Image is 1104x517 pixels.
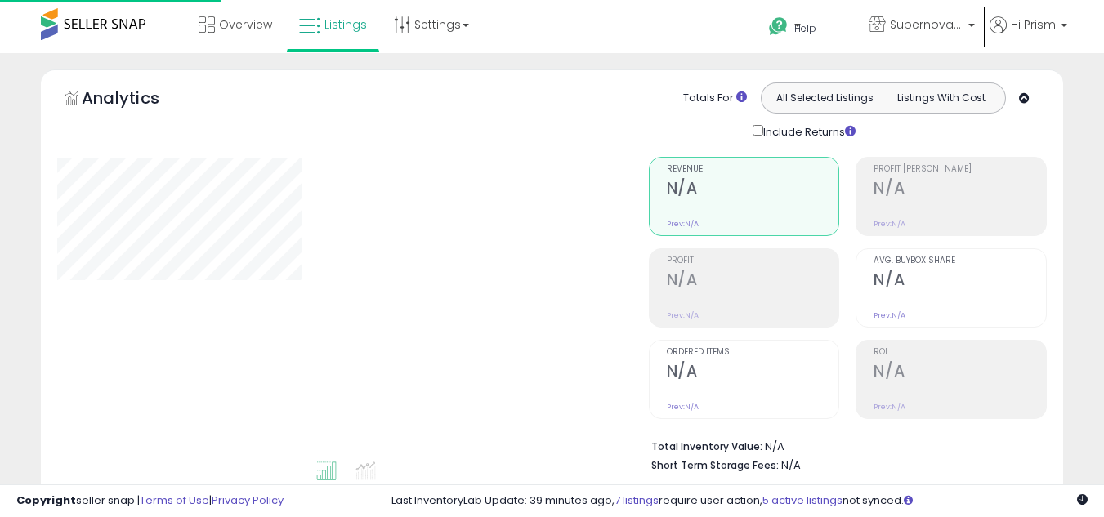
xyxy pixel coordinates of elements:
[82,87,191,114] h5: Analytics
[651,439,762,453] b: Total Inventory Value:
[651,435,1035,455] li: N/A
[874,256,1046,265] span: Avg. Buybox Share
[762,492,843,508] a: 5 active listings
[874,165,1046,174] span: Profit [PERSON_NAME]
[140,492,209,508] a: Terms of Use
[874,362,1046,384] h2: N/A
[667,179,839,201] h2: N/A
[667,165,839,174] span: Revenue
[391,493,1088,509] div: Last InventoryLab Update: 39 minutes ago, require user action, not synced.
[324,16,367,33] span: Listings
[651,458,779,472] b: Short Term Storage Fees:
[756,4,854,53] a: Help
[667,402,699,412] small: Prev: N/A
[667,362,839,384] h2: N/A
[874,179,1046,201] h2: N/A
[667,348,839,357] span: Ordered Items
[766,87,883,109] button: All Selected Listings
[683,91,747,106] div: Totals For
[781,457,801,473] span: N/A
[890,16,963,33] span: Supernova Co.
[615,492,659,508] a: 7 listings
[874,402,905,412] small: Prev: N/A
[667,310,699,320] small: Prev: N/A
[1011,16,1056,33] span: Hi Prism
[16,493,284,509] div: seller snap | |
[667,256,839,265] span: Profit
[874,219,905,229] small: Prev: N/A
[883,87,1000,109] button: Listings With Cost
[768,16,789,37] i: Get Help
[212,492,284,508] a: Privacy Policy
[667,270,839,292] h2: N/A
[667,219,699,229] small: Prev: N/A
[16,492,76,508] strong: Copyright
[794,21,816,35] span: Help
[874,270,1046,292] h2: N/A
[990,16,1067,53] a: Hi Prism
[874,348,1046,357] span: ROI
[874,310,905,320] small: Prev: N/A
[219,16,272,33] span: Overview
[904,495,913,506] i: Click here to read more about un-synced listings.
[740,122,875,140] div: Include Returns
